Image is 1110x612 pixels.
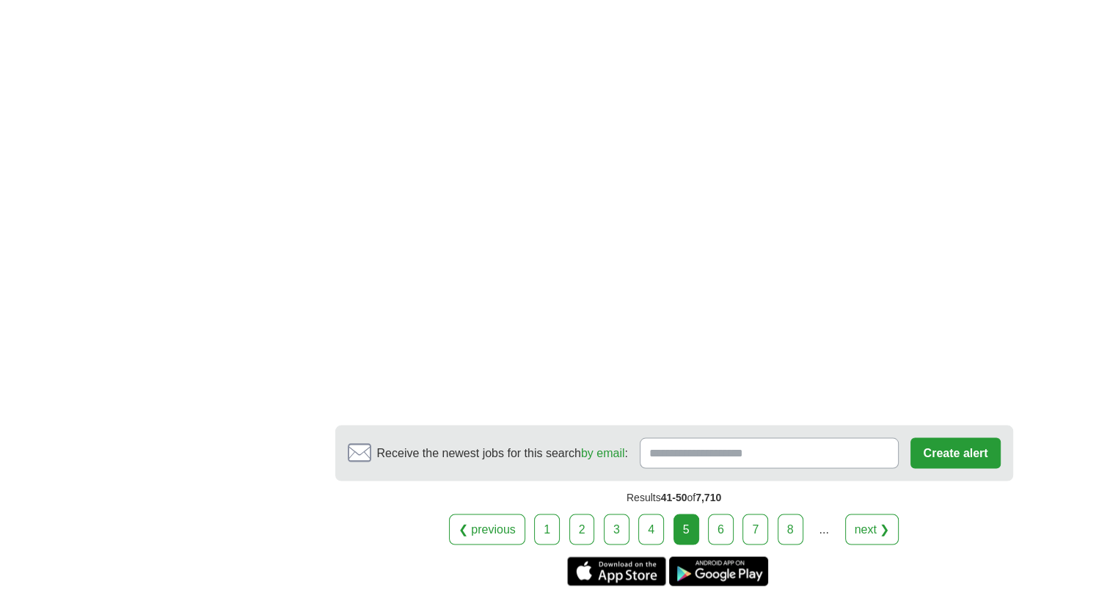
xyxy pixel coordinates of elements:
div: Results of [335,481,1013,514]
a: 8 [778,514,803,544]
div: ... [809,514,839,544]
a: 1 [534,514,560,544]
span: Receive the newest jobs for this search : [377,444,628,462]
a: Get the iPhone app [567,556,666,586]
span: 41-50 [661,491,687,503]
a: 4 [638,514,664,544]
a: 2 [569,514,595,544]
a: next ❯ [845,514,899,544]
button: Create alert [910,437,1000,468]
a: 7 [742,514,768,544]
a: ❮ previous [449,514,525,544]
span: 7,710 [695,491,721,503]
a: Get the Android app [669,556,768,586]
div: 5 [673,514,699,544]
a: by email [581,446,625,459]
a: 6 [708,514,734,544]
a: 3 [604,514,629,544]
